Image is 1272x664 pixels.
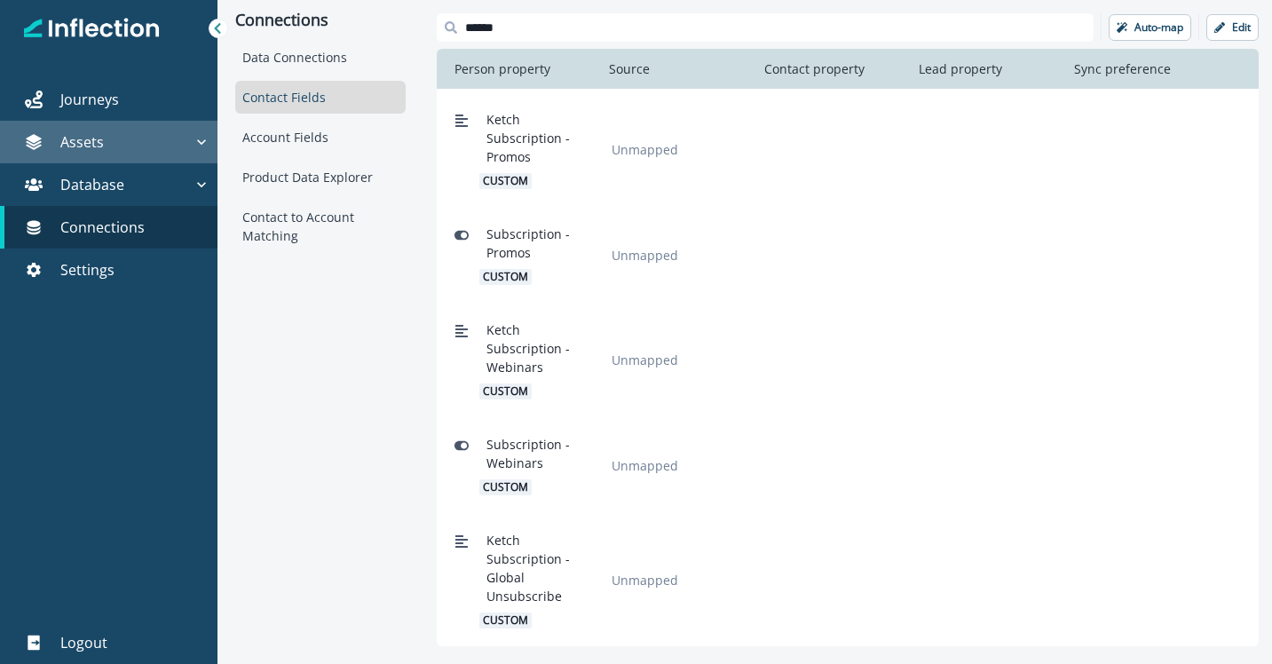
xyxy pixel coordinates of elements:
span: Ketch Subscription - Global Unsubscribe [486,531,573,605]
span: Subscription - Webinars [486,435,573,472]
p: Edit [1232,21,1251,34]
button: Edit [1206,14,1259,41]
span: Ketch Subscription - Webinars [486,320,573,376]
div: Account Fields [235,121,406,154]
p: Source [602,59,657,78]
p: Lead property [912,59,1009,78]
p: Settings [60,259,115,281]
p: Assets [60,131,104,153]
div: Product Data Explorer [235,161,406,194]
p: Unmapped [604,571,685,589]
div: Contact to Account Matching [235,201,406,252]
button: Auto-map [1109,14,1191,41]
img: Inflection [24,16,160,41]
p: Connections [235,11,406,30]
span: custom [479,613,532,628]
span: custom [479,479,532,495]
span: custom [479,173,532,189]
span: Ketch Subscription - Promos [486,110,573,166]
div: Data Connections [235,41,406,74]
p: Connections [60,217,145,238]
p: Unmapped [604,456,685,475]
p: Unmapped [604,246,685,265]
p: Unmapped [604,140,685,159]
p: Sync preference [1067,59,1178,78]
div: Contact Fields [235,81,406,114]
p: Database [60,174,124,195]
span: custom [479,383,532,399]
p: Unmapped [604,351,685,369]
p: Person property [447,59,557,78]
p: Contact property [757,59,872,78]
p: Logout [60,632,107,653]
p: Journeys [60,89,119,110]
p: Auto-map [1134,21,1183,34]
span: Subscription - Promos [486,225,573,262]
span: custom [479,269,532,285]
